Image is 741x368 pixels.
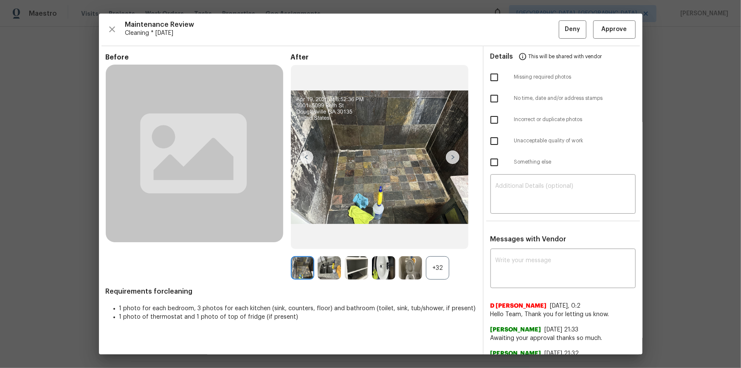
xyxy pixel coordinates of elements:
[490,326,541,334] span: [PERSON_NAME]
[529,46,602,67] span: This will be shared with vendor
[514,74,636,81] span: Missing required photos
[125,20,559,29] span: Maintenance Review
[559,20,586,39] button: Deny
[300,150,313,164] img: left-chevron-button-url
[490,334,636,343] span: Awaiting your approval thanks so much.
[119,304,476,313] li: 1 photo for each bedroom, 3 photos for each kitchen (sink, counters, floor) and bathroom (toilet,...
[514,137,636,144] span: Unacceptable quality of work
[125,29,559,37] span: Cleaning * [DATE]
[484,67,642,88] div: Missing required photos
[106,287,476,296] span: Requirements for cleaning
[550,303,581,309] span: [DATE], 0:2
[565,24,580,35] span: Deny
[545,351,579,357] span: [DATE] 21:32
[514,116,636,123] span: Incorrect or duplicate photos
[106,53,291,62] span: Before
[484,152,642,173] div: Something else
[426,256,449,280] div: +32
[514,159,636,166] span: Something else
[490,310,636,319] span: Hello Team, Thank you for letting us know.
[291,53,476,62] span: After
[545,327,579,333] span: [DATE] 21:33
[602,24,627,35] span: Approve
[119,313,476,321] li: 1 photo of thermostat and 1 photo of top of fridge (if present)
[490,236,566,243] span: Messages with Vendor
[484,88,642,109] div: No time, date and/or address stamps
[484,130,642,152] div: Unacceptable quality of work
[490,302,547,310] span: D [PERSON_NAME]
[514,95,636,102] span: No time, date and/or address stamps
[490,46,513,67] span: Details
[484,109,642,130] div: Incorrect or duplicate photos
[593,20,636,39] button: Approve
[446,150,459,164] img: right-chevron-button-url
[490,349,541,358] span: [PERSON_NAME]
